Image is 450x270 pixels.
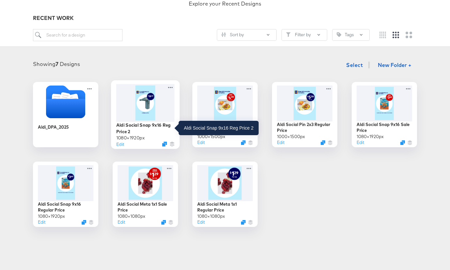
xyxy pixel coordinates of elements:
[162,142,167,147] svg: Duplicate
[192,82,258,147] div: Aldi Social Pin 2x3 Sale Price1000×1500pxEditDuplicate
[38,124,69,130] div: Aldi_DPA_2025
[33,86,98,118] svg: Folder
[272,82,337,147] div: Aldi Social Pin 2x3 Regular Price1000×1500pxEditDuplicate
[346,60,363,70] span: Select
[116,135,145,141] div: 1080 × 1920 px
[221,32,226,37] svg: Sliders
[379,32,386,38] svg: Small grid
[344,58,365,71] button: Select
[357,134,384,140] div: 1080 × 1920 px
[372,59,417,72] button: New Folder +
[337,32,341,37] svg: Tag
[161,220,166,225] svg: Duplicate
[118,201,173,213] div: Aldi Social Meta 1x1 Sale Price
[192,162,258,227] div: Aldi Social Meta 1x1 Regular Price1080×1080pxEditDuplicate
[321,140,325,145] svg: Duplicate
[56,61,58,67] strong: 7
[38,219,45,225] button: Edit
[113,162,178,227] div: Aldi Social Meta 1x1 Sale Price1080×1080pxEditDuplicate
[82,220,86,225] svg: Duplicate
[332,29,370,41] button: TagTags
[197,121,253,134] div: Aldi Social Pin 2x3 Sale Price
[197,213,225,219] div: 1080 × 1080 px
[33,14,417,22] div: RECENT WORK
[116,122,175,135] div: Aldi Social Snap 9x16 Reg Price 2
[197,139,205,146] button: Edit
[277,134,305,140] div: 1000 × 1500 px
[33,82,98,147] div: Aldi_DPA_2025
[38,213,65,219] div: 1080 × 1920 px
[286,32,291,37] svg: Filter
[197,201,253,213] div: Aldi Social Meta 1x1 Regular Price
[406,32,412,38] svg: Large grid
[118,219,125,225] button: Edit
[33,29,122,41] input: Search for a design
[241,220,246,225] svg: Duplicate
[277,139,284,146] button: Edit
[38,201,93,213] div: Aldi Social Snap 9x16 Regular Price
[116,141,124,147] button: Edit
[197,219,205,225] button: Edit
[400,140,405,145] svg: Duplicate
[357,121,412,134] div: Aldi Social Snap 9x16 Sale Price
[33,60,80,68] div: Showing Designs
[352,82,417,147] div: Aldi Social Snap 9x16 Sale Price1080×1920pxEditDuplicate
[357,139,364,146] button: Edit
[277,121,332,134] div: Aldi Social Pin 2x3 Regular Price
[241,140,246,145] svg: Duplicate
[111,80,180,149] div: Aldi Social Snap 9x16 Reg Price 21080×1920pxEditDuplicate
[281,29,327,41] button: FilterFilter by
[118,213,145,219] div: 1080 × 1080 px
[197,134,225,140] div: 1000 × 1500 px
[33,162,98,227] div: Aldi Social Snap 9x16 Regular Price1080×1920pxEditDuplicate
[217,29,277,41] button: SlidersSort by
[393,32,399,38] svg: Medium grid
